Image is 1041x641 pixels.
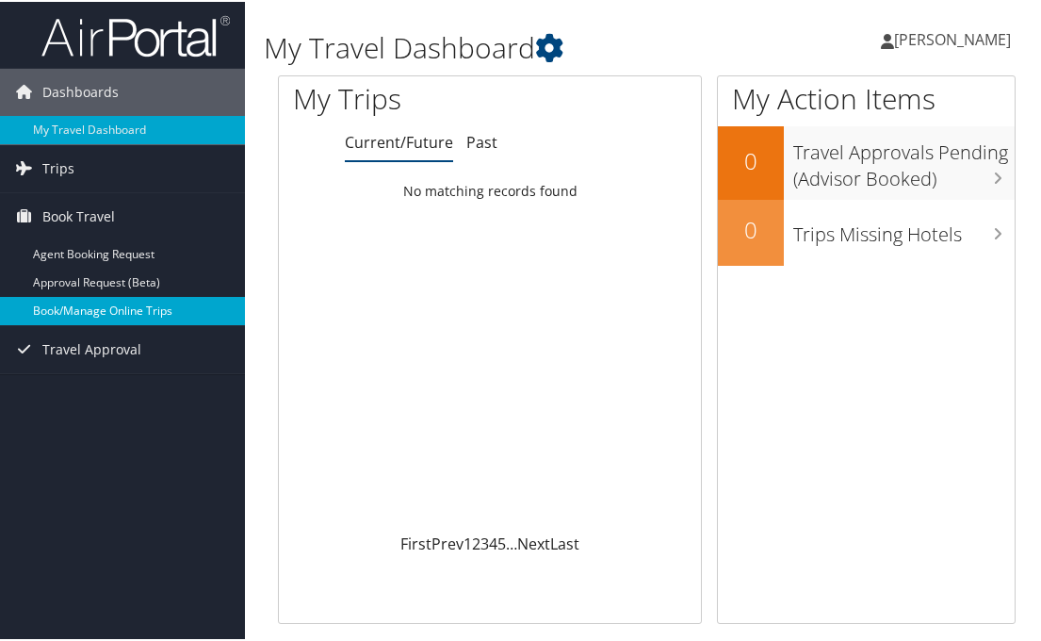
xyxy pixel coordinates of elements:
[41,12,230,57] img: airportal-logo.png
[517,532,550,552] a: Next
[793,128,1016,190] h3: Travel Approvals Pending (Advisor Booked)
[42,143,74,190] span: Trips
[718,212,784,244] h2: 0
[489,532,497,552] a: 4
[881,9,1030,66] a: [PERSON_NAME]
[718,143,784,175] h2: 0
[718,198,1016,264] a: 0Trips Missing Hotels
[42,191,115,238] span: Book Travel
[506,532,517,552] span: …
[793,210,1016,246] h3: Trips Missing Hotels
[718,77,1016,117] h1: My Action Items
[480,532,489,552] a: 3
[497,532,506,552] a: 5
[400,532,431,552] a: First
[466,130,497,151] a: Past
[345,130,453,151] a: Current/Future
[550,532,579,552] a: Last
[279,173,701,206] td: No matching records found
[894,27,1011,48] span: [PERSON_NAME]
[472,532,480,552] a: 2
[431,532,464,552] a: Prev
[293,77,512,117] h1: My Trips
[264,26,774,66] h1: My Travel Dashboard
[42,67,119,114] span: Dashboards
[464,532,472,552] a: 1
[718,124,1016,197] a: 0Travel Approvals Pending (Advisor Booked)
[42,324,141,371] span: Travel Approval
